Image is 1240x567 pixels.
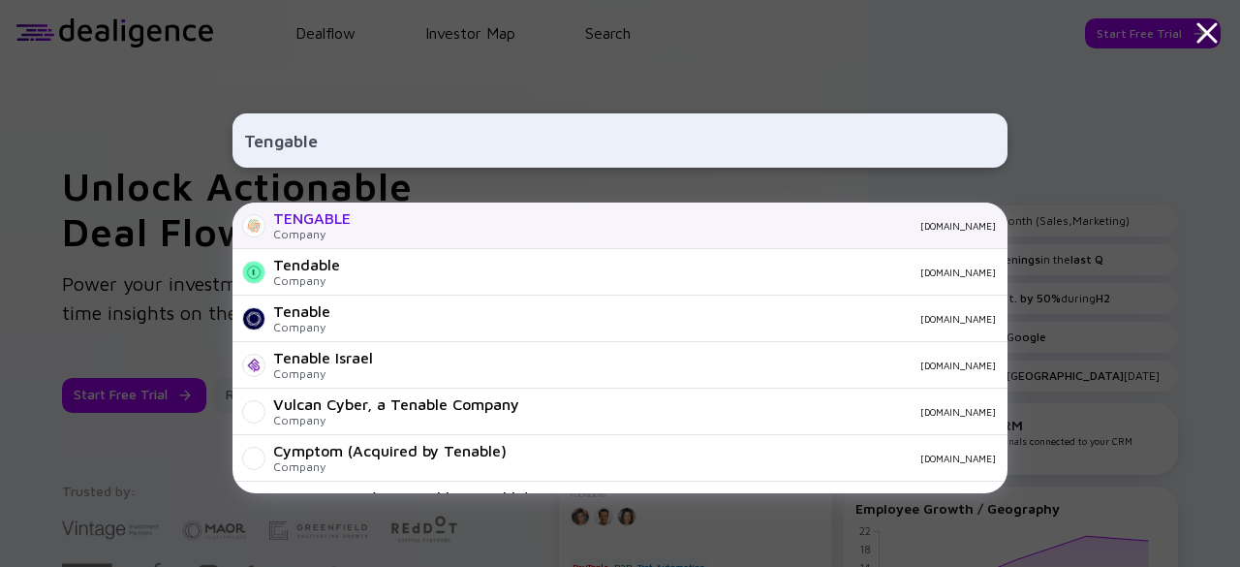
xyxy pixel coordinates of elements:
div: [DOMAIN_NAME] [535,406,996,418]
div: Tendable [273,256,340,273]
div: Company [273,320,330,334]
div: Bit Discovery (Acquired by Tenable) [273,488,530,506]
div: [DOMAIN_NAME] [388,360,996,371]
div: Cymptom (Acquired by Tenable) [273,442,507,459]
div: Company [273,459,507,474]
div: [DOMAIN_NAME] [346,313,996,325]
div: Tenable Israel [273,349,373,366]
div: Company [273,366,373,381]
div: Company [273,227,351,241]
div: Tenable [273,302,330,320]
input: Search Company or Investor... [244,123,996,158]
div: Company [273,273,340,288]
div: [DOMAIN_NAME] [522,453,996,464]
div: [DOMAIN_NAME] [356,267,996,278]
div: Company [273,413,519,427]
div: [DOMAIN_NAME] [366,220,996,232]
div: Vulcan Cyber, a Tenable Company [273,395,519,413]
div: TENGABLE [273,209,351,227]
